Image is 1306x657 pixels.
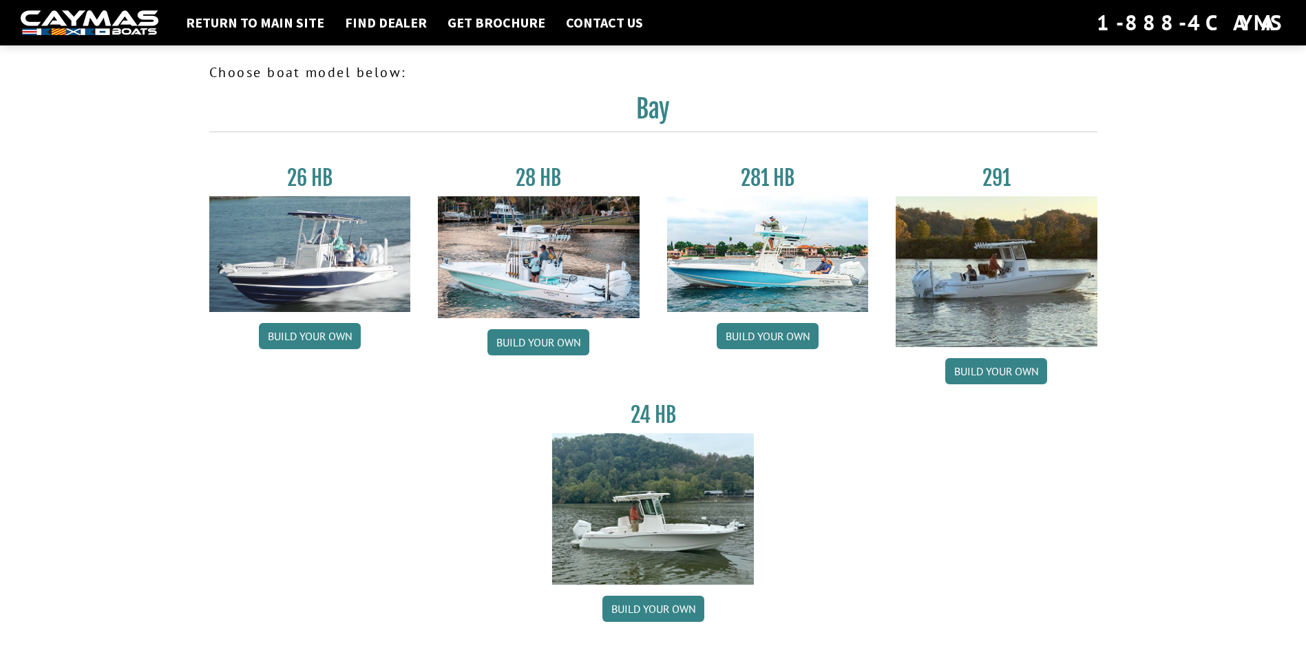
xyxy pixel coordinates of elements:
[487,329,589,355] a: Build your own
[667,165,869,191] h3: 281 HB
[717,323,819,349] a: Build your own
[209,165,411,191] h3: 26 HB
[441,14,552,32] a: Get Brochure
[559,14,650,32] a: Contact Us
[338,14,434,32] a: Find Dealer
[438,196,640,318] img: 28_hb_thumbnail_for_caymas_connect.jpg
[945,358,1047,384] a: Build your own
[1097,8,1285,38] div: 1-888-4CAYMAS
[209,196,411,312] img: 26_new_photo_resized.jpg
[552,433,754,584] img: 24_HB_thumbnail.jpg
[552,402,754,428] h3: 24 HB
[179,14,331,32] a: Return to main site
[21,10,158,36] img: white-logo-c9c8dbefe5ff5ceceb0f0178aa75bf4bb51f6bca0971e226c86eb53dfe498488.png
[602,596,704,622] a: Build your own
[209,94,1097,132] h2: Bay
[209,62,1097,83] p: Choose boat model below:
[438,165,640,191] h3: 28 HB
[259,323,361,349] a: Build your own
[667,196,869,312] img: 28-hb-twin.jpg
[896,165,1097,191] h3: 291
[896,196,1097,347] img: 291_Thumbnail.jpg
